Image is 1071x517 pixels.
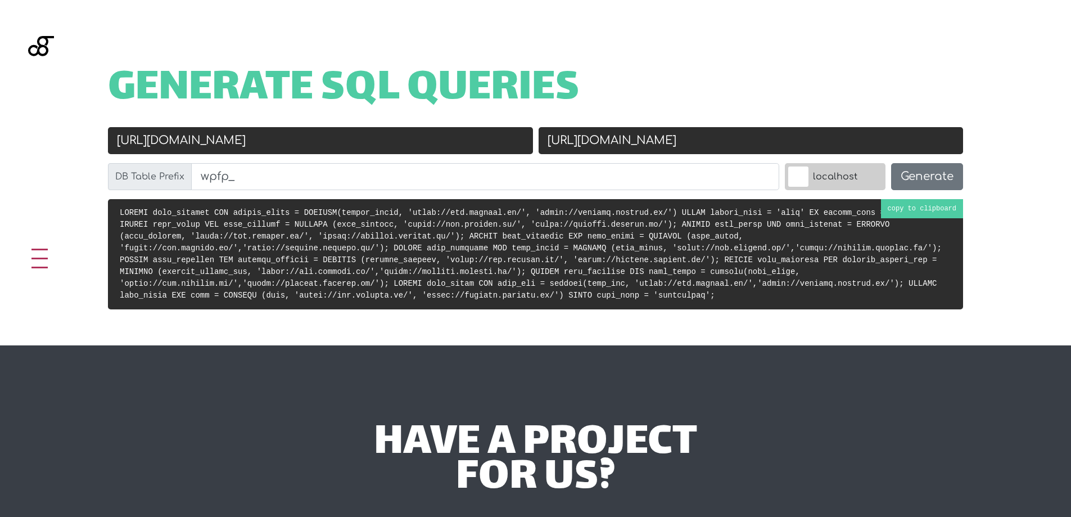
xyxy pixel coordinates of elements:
[202,426,869,497] div: have a project for us?
[891,163,963,190] button: Generate
[191,163,779,190] input: wp_
[539,127,964,154] input: New URL
[120,208,942,300] code: LOREMI dolo_sitamet CON adipis_elits = DOEIUSM(tempor_incid, 'utlab://etd.magnaal.en/', 'admin://...
[28,36,54,120] img: Blackgate
[108,163,192,190] label: DB Table Prefix
[785,163,885,190] label: localhost
[108,127,533,154] input: Old URL
[108,72,580,107] span: Generate SQL Queries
